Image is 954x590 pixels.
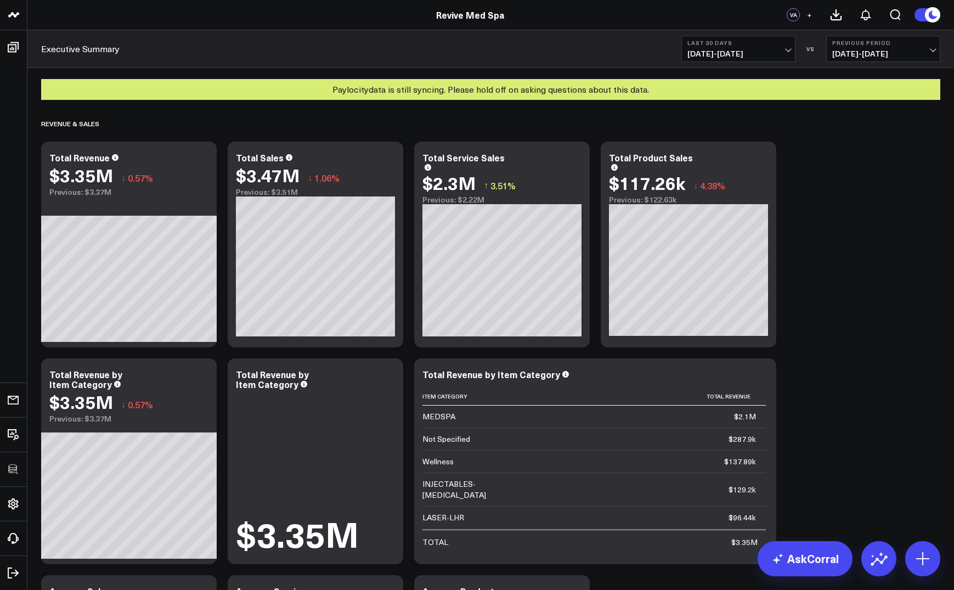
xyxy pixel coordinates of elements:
div: MEDSPA [422,411,455,422]
div: Previous: $2.22M [422,195,582,204]
div: $2.1M [734,411,756,422]
a: Executive Summary [41,43,120,55]
div: Total Revenue by Item Category [422,368,560,380]
div: Previous: $122.63k [609,195,768,204]
span: [DATE] - [DATE] [832,49,934,58]
div: Revenue & Sales [41,111,99,136]
div: Previous: $3.37M [49,188,208,196]
div: Paylocity data is still syncing. Please hold off on asking questions about this data. [41,79,940,100]
div: $3.35M [49,165,113,185]
div: INJECTABLES-[MEDICAL_DATA] [422,479,522,501]
span: + [807,11,812,19]
th: Item Category [422,387,532,406]
a: AskCorral [758,541,853,576]
span: 0.57% [128,398,153,411]
button: Last 30 Days[DATE]-[DATE] [681,36,795,62]
b: Previous Period [832,40,934,46]
span: 1.06% [314,172,340,184]
div: Wellness [422,456,454,467]
div: $129.2k [729,484,756,495]
b: Last 30 Days [687,40,789,46]
div: $3.47M [236,165,300,185]
button: Previous Period[DATE]-[DATE] [826,36,940,62]
span: [DATE] - [DATE] [687,49,789,58]
div: TOTAL [422,537,448,548]
div: Total Sales [236,151,284,164]
div: $287.9k [729,434,756,445]
div: VS [801,46,821,52]
div: Not Specified [422,434,470,445]
div: Total Revenue by Item Category [236,368,309,390]
div: $96.44k [729,512,756,523]
span: ↑ [484,178,488,193]
div: $117.26k [609,173,685,193]
div: $2.3M [422,173,476,193]
span: 3.51% [490,179,516,192]
div: LASER-LHR [422,512,464,523]
span: 4.38% [700,179,725,192]
span: ↓ [121,397,126,412]
div: Total Service Sales [422,151,505,164]
span: ↓ [121,171,126,185]
div: $137.89k [724,456,756,467]
div: $3.35M [731,537,758,548]
span: ↓ [693,178,698,193]
div: $3.35M [236,516,359,550]
div: $3.35M [49,392,113,412]
button: + [803,8,816,21]
div: Previous: $3.51M [236,188,395,196]
a: Revive Med Spa [436,9,504,21]
div: VA [787,8,800,21]
div: Previous: $3.37M [49,414,208,423]
span: ↓ [308,171,312,185]
div: Total Revenue by Item Category [49,368,122,390]
th: Total Revenue [532,387,766,406]
div: Total Product Sales [609,151,693,164]
div: Total Revenue [49,151,110,164]
span: 0.57% [128,172,153,184]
